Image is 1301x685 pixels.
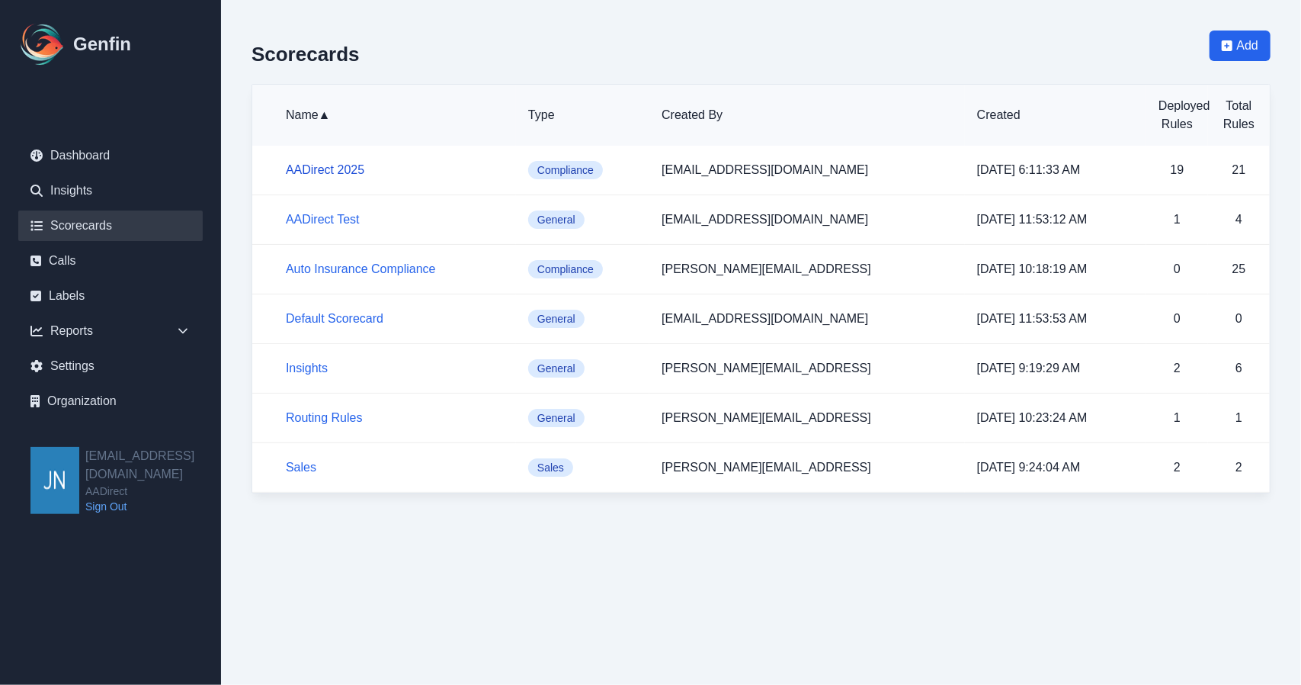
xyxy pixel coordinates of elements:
[18,246,203,276] a: Calls
[252,85,516,146] th: Name ▲
[977,359,1134,378] p: [DATE] 9:19:29 AM
[1158,310,1196,328] p: 0
[18,20,67,69] img: Logo
[1158,161,1196,179] p: 19
[662,359,953,378] p: [PERSON_NAME][EMAIL_ADDRESS]
[1237,37,1258,55] span: Add
[18,175,203,206] a: Insights
[1220,211,1258,229] p: 4
[977,409,1134,427] p: [DATE] 10:23:24 AM
[85,484,221,499] span: AADirect
[18,211,203,241] a: Scorecards
[252,43,360,66] h2: Scorecards
[1210,31,1271,84] a: Add
[1158,409,1196,427] p: 1
[977,458,1134,477] p: [DATE] 9:24:04 AM
[1220,359,1258,378] p: 6
[1158,458,1196,477] p: 2
[85,447,221,484] h2: [EMAIL_ADDRESS][DOMAIN_NAME]
[1220,260,1258,278] p: 25
[1220,161,1258,179] p: 21
[977,260,1134,278] p: [DATE] 10:18:19 AM
[286,461,316,474] a: Sales
[662,211,953,229] p: [EMAIL_ADDRESS][DOMAIN_NAME]
[18,351,203,381] a: Settings
[662,458,953,477] p: [PERSON_NAME][EMAIL_ADDRESS]
[286,411,363,424] a: Routing Rules
[965,85,1146,146] th: Created
[1158,359,1196,378] p: 2
[662,310,953,328] p: [EMAIL_ADDRESS][DOMAIN_NAME]
[977,211,1134,229] p: [DATE] 11:53:12 AM
[528,161,603,179] span: Compliance
[286,362,328,375] a: Insights
[286,163,364,176] a: AADirect 2025
[528,359,585,378] span: General
[1158,260,1196,278] p: 0
[286,312,383,325] a: Default Scorecard
[528,310,585,328] span: General
[18,281,203,311] a: Labels
[528,211,585,229] span: General
[85,499,221,514] a: Sign Out
[1146,85,1208,146] th: Deployed Rules
[286,262,436,275] a: Auto Insurance Compliance
[528,260,603,278] span: Compliance
[1220,310,1258,328] p: 0
[977,161,1134,179] p: [DATE] 6:11:33 AM
[649,85,965,146] th: Created By
[662,260,953,278] p: [PERSON_NAME][EMAIL_ADDRESS]
[1158,211,1196,229] p: 1
[1220,458,1258,477] p: 2
[516,85,649,146] th: Type
[662,161,953,179] p: [EMAIL_ADDRESS][DOMAIN_NAME]
[528,409,585,427] span: General
[18,140,203,171] a: Dashboard
[528,458,573,477] span: Sales
[73,32,131,56] h1: Genfin
[1220,409,1258,427] p: 1
[662,409,953,427] p: [PERSON_NAME][EMAIL_ADDRESS]
[1208,85,1270,146] th: Total Rules
[977,310,1134,328] p: [DATE] 11:53:53 AM
[18,386,203,416] a: Organization
[18,316,203,346] div: Reports
[30,447,79,514] img: jnewbrough@aadirect.com
[286,213,360,226] a: AADirect Test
